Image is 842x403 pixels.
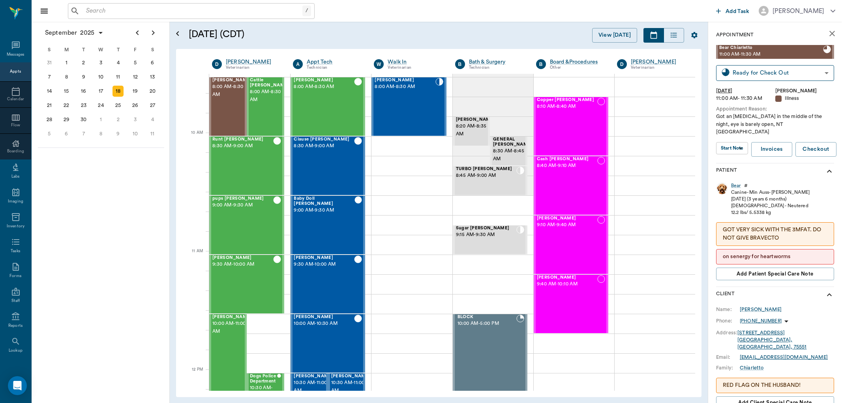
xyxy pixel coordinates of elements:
button: Previous page [129,25,145,41]
span: TURBO [PERSON_NAME] [456,167,516,172]
div: Thursday, September 25, 2025 [113,100,124,111]
div: CHECKED_OUT, 8:00 AM - 8:30 AM [291,77,365,136]
div: Sunday, September 7, 2025 [44,71,55,82]
svg: show more [825,167,834,176]
button: Open calendar [173,19,182,49]
span: 9:30 AM - 10:00 AM [212,261,273,268]
div: Veterinarian [631,64,686,71]
div: Forms [9,273,21,279]
div: 12.2 lbs / 5.5338 kg [731,209,810,216]
button: View [DATE] [592,28,637,43]
span: 10:30 AM - 11:00 AM [294,379,333,395]
svg: show more [825,290,834,300]
p: on senergy for heartworms [723,253,827,261]
button: Add Task [713,4,752,18]
span: September [43,27,79,38]
input: Search [83,6,302,17]
div: Wednesday, September 17, 2025 [96,86,107,97]
div: Wednesday, October 1, 2025 [96,114,107,125]
div: # [744,182,748,189]
p: Patient [716,167,737,176]
div: Tuesday, September 9, 2025 [78,71,89,82]
span: Cash [PERSON_NAME] [537,157,597,162]
div: CHECKED_OUT, 8:30 AM - 9:00 AM [291,136,365,195]
div: CHECKED_OUT, 9:00 AM - 9:30 AM [291,195,365,255]
div: Appointment Reason: [716,105,834,113]
span: 9:30 AM - 10:00 AM [294,261,354,268]
a: Board &Procedures [550,58,605,66]
div: D [617,59,627,69]
div: D [212,59,222,69]
div: CHECKED_OUT, 9:00 AM - 9:30 AM [209,195,284,255]
div: Address: [716,329,737,336]
div: CHECKED_OUT, 8:30 AM - 9:00 AM [209,136,284,195]
img: Profile Image [716,182,728,194]
span: 8:30 AM - 9:00 AM [294,142,354,150]
div: Start Note [721,144,735,153]
span: 8:00 AM - 8:30 AM [294,83,354,91]
div: Bath & Surgery [469,58,524,66]
span: 10:00 AM - 11:00 AM [212,320,252,336]
span: [PERSON_NAME] [212,78,252,83]
div: NOT_CONFIRMED, 9:10 AM - 9:40 AM [534,215,608,274]
div: Thursday, September 4, 2025 [113,57,124,68]
span: Clause [PERSON_NAME] [294,137,354,142]
span: 8:00 AM - 8:30 AM [250,88,289,104]
div: Email: [716,354,740,361]
div: Saturday, September 6, 2025 [147,57,158,68]
div: Monday, September 8, 2025 [61,71,72,82]
div: Tuesday, September 2, 2025 [78,57,89,68]
div: Appts [10,69,21,75]
span: [PERSON_NAME] [294,255,354,261]
p: Client [716,290,735,300]
div: CHECKED_OUT, 8:00 AM - 8:30 AM [247,77,284,136]
div: 12 PM [182,366,203,385]
div: Technician [307,64,362,71]
div: Thursday, October 2, 2025 [113,114,124,125]
span: Bear Chiarletto [719,45,823,51]
div: Thursday, October 9, 2025 [113,128,124,139]
div: S [144,44,161,56]
div: Lookup [9,348,23,354]
div: [PERSON_NAME] [631,58,686,66]
a: [STREET_ADDRESS][GEOGRAPHIC_DATA], [GEOGRAPHIC_DATA], 75551 [737,330,806,350]
span: [PERSON_NAME] [294,315,354,320]
div: Walk In [388,58,443,66]
p: RED FLAG ON THE HUSBAND! [723,381,827,390]
span: 8:10 AM - 8:40 AM [537,103,597,111]
span: 9:40 AM - 10:10 AM [537,280,597,288]
a: Appt Tech [307,58,362,66]
div: Inventory [7,223,24,229]
button: Checkout [795,142,836,157]
span: Runt [PERSON_NAME] [212,137,273,142]
div: Bear [731,182,741,189]
div: [DEMOGRAPHIC_DATA] - Neutered [731,202,810,209]
a: [PERSON_NAME] [226,58,281,66]
span: Dogs Police Department [250,374,277,384]
div: Saturday, September 13, 2025 [147,71,158,82]
span: 8:30 AM - 8:45 AM [493,147,533,163]
div: Wednesday, September 3, 2025 [96,57,107,68]
span: BLOCK [458,315,516,320]
div: F [127,44,144,56]
span: Copper [PERSON_NAME] [537,97,597,103]
div: CHECKED_IN, 8:00 AM - 8:30 AM [371,77,446,136]
div: CHECKED_OUT, 9:30 AM - 10:00 AM [291,255,365,314]
div: [PERSON_NAME] [773,6,824,16]
span: 8:30 AM - 9:00 AM [212,142,273,150]
div: Technician [469,64,524,71]
div: W [374,59,384,69]
h5: [DATE] (CDT) [189,28,396,41]
span: [PERSON_NAME] [294,78,354,83]
div: Saturday, September 27, 2025 [147,100,158,111]
div: S [41,44,58,56]
div: CHECKED_IN, 8:45 AM - 9:00 AM [453,166,527,195]
span: [PERSON_NAME] [331,374,371,379]
div: CHECKED_IN, 8:20 AM - 8:35 AM [453,116,490,146]
span: 10:00 AM - 10:30 AM [294,320,354,328]
span: 8:00 AM - 8:30 AM [375,83,435,91]
span: 10:30 AM - 11:00 AM [250,384,277,400]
